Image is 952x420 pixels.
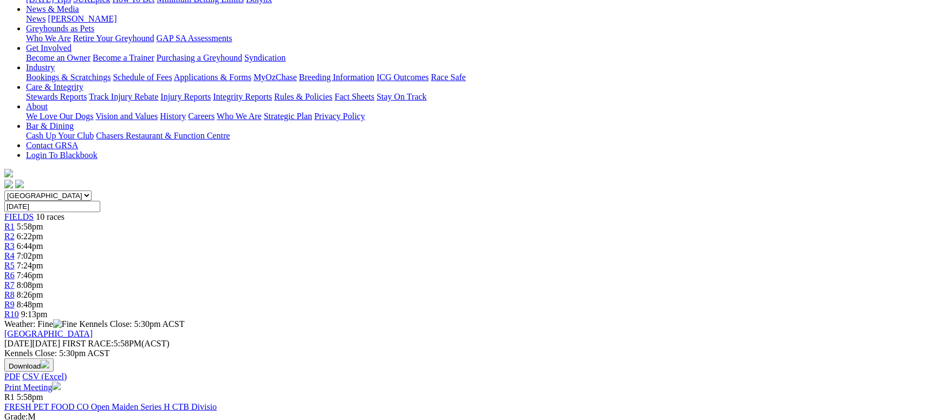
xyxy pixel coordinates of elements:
span: 5:58pm [17,392,43,402]
a: R2 [4,232,15,241]
a: Stewards Reports [26,92,87,101]
a: Login To Blackbook [26,150,98,160]
a: R8 [4,290,15,299]
a: R4 [4,251,15,260]
a: Contact GRSA [26,141,78,150]
span: 8:08pm [17,280,43,290]
a: [PERSON_NAME] [48,14,116,23]
button: Download [4,358,54,372]
span: 8:48pm [17,300,43,309]
a: R9 [4,300,15,309]
div: Industry [26,73,948,82]
a: Get Involved [26,43,72,52]
span: Kennels Close: 5:30pm ACST [79,319,184,329]
span: 8:26pm [17,290,43,299]
a: Privacy Policy [314,111,365,121]
img: Fine [53,319,77,329]
a: Breeding Information [299,73,374,82]
a: Bookings & Scratchings [26,73,111,82]
a: About [26,102,48,111]
a: CSV (Excel) [22,372,67,381]
a: ICG Outcomes [377,73,429,82]
a: Who We Are [217,111,262,121]
a: Industry [26,63,55,72]
a: Purchasing a Greyhound [157,53,242,62]
span: 6:22pm [17,232,43,241]
a: Track Injury Rebate [89,92,158,101]
a: Become a Trainer [93,53,154,62]
span: 7:46pm [17,271,43,280]
a: R1 [4,222,15,231]
input: Select date [4,201,100,212]
img: printer.svg [52,382,61,390]
span: 7:24pm [17,261,43,270]
a: Schedule of Fees [113,73,172,82]
a: Careers [188,111,215,121]
span: 6:44pm [17,241,43,251]
div: Bar & Dining [26,131,948,141]
div: News & Media [26,14,948,24]
span: [DATE] [4,339,33,348]
div: Care & Integrity [26,92,948,102]
a: Bar & Dining [26,121,74,130]
a: FIELDS [4,212,34,221]
a: PDF [4,372,20,381]
span: 7:02pm [17,251,43,260]
a: R3 [4,241,15,251]
a: Greyhounds as Pets [26,24,94,33]
a: News & Media [26,4,79,14]
a: Who We Are [26,34,71,43]
a: Cash Up Your Club [26,131,94,140]
span: 10 races [36,212,64,221]
span: 5:58PM(ACST) [62,339,170,348]
a: FRESH PET FOOD CO Open Maiden Series H CTB Divisio [4,402,217,411]
div: Greyhounds as Pets [26,34,948,43]
div: About [26,111,948,121]
a: R6 [4,271,15,280]
div: Download [4,372,948,382]
a: [GEOGRAPHIC_DATA] [4,329,93,338]
a: Become an Owner [26,53,90,62]
a: Race Safe [431,73,465,82]
div: Get Involved [26,53,948,63]
a: News [26,14,46,23]
span: Weather: Fine [4,319,79,329]
a: R5 [4,261,15,270]
a: MyOzChase [254,73,297,82]
span: 5:58pm [17,222,43,231]
a: Stay On Track [377,92,426,101]
a: R7 [4,280,15,290]
a: Fact Sheets [335,92,374,101]
a: Vision and Values [95,111,158,121]
a: Injury Reports [160,92,211,101]
a: Integrity Reports [213,92,272,101]
img: facebook.svg [4,180,13,188]
a: History [160,111,186,121]
span: R1 [4,392,15,402]
a: GAP SA Assessments [157,34,232,43]
img: download.svg [41,360,49,369]
a: Care & Integrity [26,82,83,91]
a: We Love Our Dogs [26,111,93,121]
a: Syndication [244,53,286,62]
a: Chasers Restaurant & Function Centre [96,131,230,140]
img: logo-grsa-white.png [4,169,13,178]
span: 9:13pm [21,310,48,319]
a: Rules & Policies [274,92,333,101]
a: Retire Your Greyhound [73,34,154,43]
span: R10 [4,310,19,319]
span: FIRST RACE: [62,339,113,348]
div: Kennels Close: 5:30pm ACST [4,349,948,358]
a: Strategic Plan [264,111,312,121]
span: [DATE] [4,339,60,348]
